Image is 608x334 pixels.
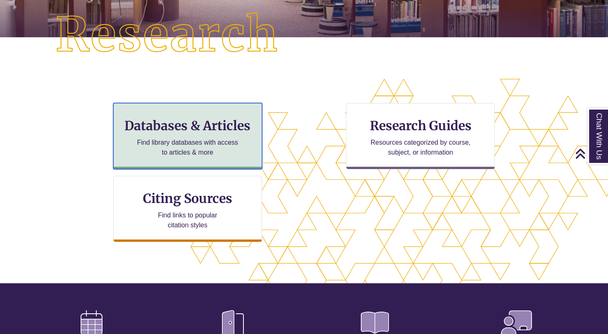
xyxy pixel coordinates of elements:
a: Databases & Articles Find library databases with access to articles & more [113,103,262,169]
p: Find links to popular citation styles [147,210,228,230]
h3: Citing Sources [137,191,238,206]
a: Citing Sources Find links to popular citation styles [113,176,262,242]
p: Resources categorized by course, subject, or information [367,138,474,157]
a: Back to Top [575,148,606,159]
a: Research Guides Resources categorized by course, subject, or information [346,103,495,169]
h3: Research Guides [353,118,488,134]
h3: Databases & Articles [120,118,255,134]
p: Find library databases with access to articles & more [134,138,241,157]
